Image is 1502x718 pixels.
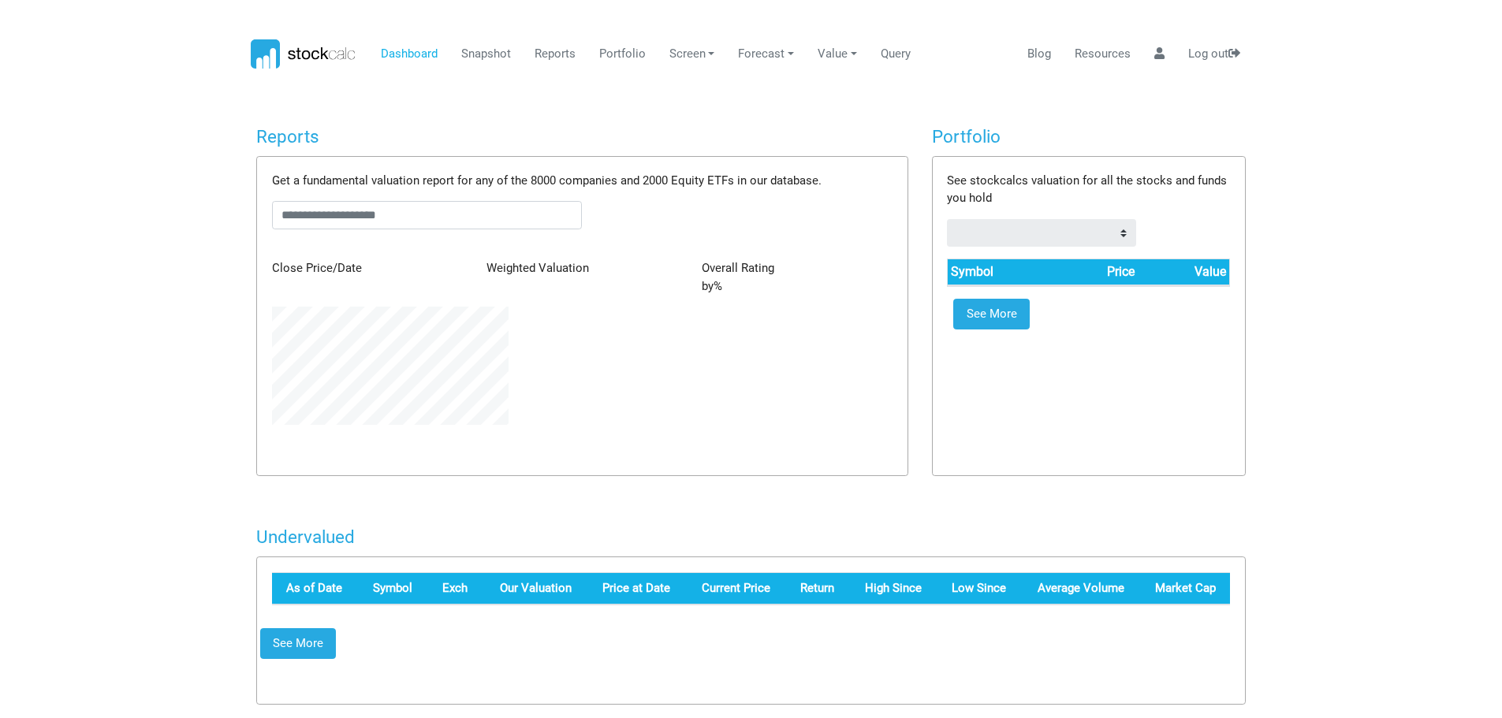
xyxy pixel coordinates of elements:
[1048,259,1137,285] th: Price
[272,261,362,275] span: Close Price/Date
[932,126,1246,147] h4: Portfolio
[1139,573,1230,605] th: Market Cap
[702,261,774,275] span: Overall Rating
[947,172,1230,207] p: See stockcalcs valuation for all the stocks and funds you hold
[272,172,893,190] p: Get a fundamental valuation report for any of the 8000 companies and 2000 Equity ETFs in our data...
[1182,39,1246,69] a: Log out
[1021,39,1057,69] a: Blog
[256,526,1246,548] h4: Undervalued
[663,39,721,69] a: Screen
[1020,573,1139,605] th: Average 30 day Volume
[684,573,784,605] th: Last Close Price
[874,39,916,69] a: Query
[375,39,443,69] a: Dashboard
[483,573,586,605] th: Weighted Average Fundamental Valuation
[848,573,936,605] th: High Since
[528,39,581,69] a: Reports
[812,39,863,69] a: Value
[593,39,651,69] a: Portfolio
[936,573,1021,605] th: Low Since
[272,573,359,605] th: Reference Date
[486,261,589,275] span: Weighted Valuation
[785,573,848,605] th: Return since Reference Date
[732,39,800,69] a: Forecast
[953,299,1030,330] a: See More
[455,39,516,69] a: Snapshot
[1068,39,1136,69] a: Resources
[690,259,904,295] div: by %
[1137,259,1229,285] th: Value
[359,573,428,605] th: Stock Ticker
[256,126,908,147] h4: Reports
[428,573,483,605] th: Stock Exchange
[948,259,1048,285] th: Symbol
[586,573,684,605] th: Close Price on the Reference Date
[260,628,336,660] a: See More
